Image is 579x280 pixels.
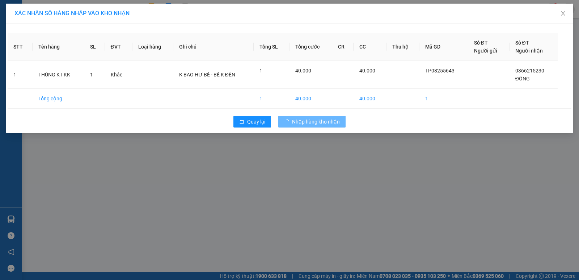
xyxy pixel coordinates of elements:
th: CR [332,33,354,61]
button: Nhập hàng kho nhận [278,116,346,128]
th: SL [84,33,105,61]
span: MẸ [45,14,54,21]
th: CC [354,33,386,61]
span: Số ĐT [474,40,488,46]
span: GIAO: [3,47,17,54]
span: Người nhận [515,48,543,54]
span: Nhập hàng kho nhận [292,118,340,126]
span: Người gửi [474,48,497,54]
th: STT [8,33,33,61]
strong: BIÊN NHẬN GỬI HÀNG [24,4,84,11]
p: GỬI: [3,14,106,21]
th: ĐVT [105,33,132,61]
span: VP [PERSON_NAME] ([GEOGRAPHIC_DATA]) [3,24,73,38]
td: Tổng cộng [33,89,84,109]
span: 40.000 [359,68,375,74]
span: rollback [239,119,244,125]
span: Quay lại [247,118,265,126]
th: Tổng cước [289,33,332,61]
td: 1 [8,61,33,89]
td: Khác [105,61,132,89]
button: Close [553,4,573,24]
td: 1 [419,89,468,109]
span: close [560,11,566,16]
th: Loại hàng [132,33,173,61]
td: THÙNG KT KK [33,61,84,89]
span: 40.000 [295,68,311,74]
span: 0886292678 - [3,39,52,46]
span: 1 [90,72,93,78]
span: 1 [259,68,262,74]
span: TP08255643 [425,68,455,74]
span: 0366215230 [515,68,544,74]
span: loading [284,119,292,124]
span: XÁC NHẬN SỐ HÀNG NHẬP VÀO KHO NHẬN [14,10,130,17]
span: ĐÔNG [515,76,530,82]
td: 1 [254,89,289,109]
span: BÌNH [39,39,52,46]
th: Thu hộ [386,33,420,61]
th: Ghi chú [173,33,254,61]
th: Tổng SL [254,33,289,61]
th: Tên hàng [33,33,84,61]
td: 40.000 [289,89,332,109]
button: rollbackQuay lại [233,116,271,128]
span: K BAO HƯ BỂ - BỂ K ĐỀN [179,72,235,78]
th: Mã GD [419,33,468,61]
span: Số ĐT [515,40,529,46]
td: 40.000 [354,89,386,109]
span: VP Cầu Kè - [15,14,54,21]
p: NHẬN: [3,24,106,38]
